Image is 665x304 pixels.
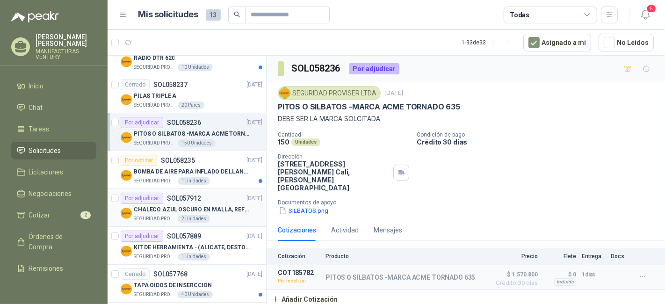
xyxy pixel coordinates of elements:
[153,81,188,88] p: SOL058237
[491,280,538,286] span: Crédito 30 días
[599,34,654,51] button: No Leídos
[178,139,216,147] div: 150 Unidades
[543,253,576,260] p: Flete
[121,268,150,280] div: Cerrado
[121,246,132,257] img: Company Logo
[278,86,381,100] div: SEGURIDAD PROVISER LTDA
[554,278,576,286] div: Incluido
[134,253,176,261] p: SEGURIDAD PROVISER LTDA
[246,156,262,165] p: [DATE]
[121,231,163,242] div: Por adjudicar
[36,49,96,60] p: MANUFACTURAS VENTURY
[291,61,341,76] h3: SOL058236
[161,157,195,164] p: SOL058235
[462,35,516,50] div: 1 - 33 de 33
[278,199,661,206] p: Documentos de apoyo
[134,54,174,63] p: RADIO DTR 620
[121,56,132,67] img: Company Logo
[29,81,44,91] span: Inicio
[278,131,409,138] p: Cantidad
[11,120,96,138] a: Tareas
[134,167,250,176] p: BOMBA DE AIRE PARA INFLADO DE LLANTAS DE BICICLETA
[121,79,150,90] div: Cerrado
[246,80,262,89] p: [DATE]
[611,253,629,260] p: Docs
[108,37,266,75] a: Por cotizarSOL058248[DATE] Company LogoRADIO DTR 620SEGURIDAD PROVISER LTDA10 Unidades
[417,131,661,138] p: Condición de pago
[121,208,132,219] img: Company Logo
[29,210,51,220] span: Cotizar
[29,102,43,113] span: Chat
[278,225,316,235] div: Cotizaciones
[29,167,64,177] span: Licitaciones
[11,260,96,277] a: Remisiones
[280,88,290,98] img: Company Logo
[108,151,266,189] a: Por cotizarSOL058235[DATE] Company LogoBOMBA DE AIRE PARA INFLADO DE LLANTAS DE BICICLETASEGURIDA...
[278,114,654,124] p: DEBE SER LA MARCA SOLCITADA
[178,64,213,71] div: 10 Unidades
[29,124,50,134] span: Tareas
[138,8,198,22] h1: Mis solicitudes
[246,232,262,241] p: [DATE]
[246,194,262,203] p: [DATE]
[108,265,266,303] a: CerradoSOL057768[DATE] Company LogoTAPA OIDOS DE INSERCCIONSEGURIDAD PROVISER LTDA40 Unidades
[325,274,475,281] p: PITOS O SILBATOS -MARCA ACME TORNADO 635
[134,281,212,290] p: TAPA OIDOS DE INSERCCION
[646,4,657,13] span: 5
[325,253,485,260] p: Producto
[11,99,96,116] a: Chat
[246,270,262,279] p: [DATE]
[134,101,176,109] p: SEGURIDAD PROVISER LTDA
[121,283,132,295] img: Company Logo
[134,291,176,298] p: SEGURIDAD PROVISER LTDA
[178,215,210,223] div: 2 Unidades
[11,281,96,299] a: Configuración
[11,142,96,159] a: Solicitudes
[278,276,320,286] p: Por recotizar
[121,132,132,143] img: Company Logo
[167,119,201,126] p: SOL058236
[278,138,289,146] p: 150
[29,263,64,274] span: Remisiones
[167,233,201,239] p: SOL057889
[417,138,661,146] p: Crédito 30 días
[278,102,460,112] p: PITOS O SILBATOS -MARCA ACME TORNADO 635
[543,269,576,280] p: $ 0
[36,34,96,47] p: [PERSON_NAME] [PERSON_NAME]
[582,253,605,260] p: Entrega
[134,243,250,252] p: KIT DE HERRAMIENTA - (ALICATE, DESTORNILLADOR,LLAVE DE EXPANSION, CRUCETA,LLAVE FIJA)
[108,113,266,151] a: Por adjudicarSOL058236[DATE] Company LogoPITOS O SILBATOS -MARCA ACME TORNADO 635SEGURIDAD PROVIS...
[491,269,538,280] span: $ 1.570.800
[153,271,188,277] p: SOL057768
[11,185,96,203] a: Negociaciones
[637,7,654,23] button: 5
[178,177,210,185] div: 1 Unidades
[121,155,157,166] div: Por cotizar
[134,139,176,147] p: SEGURIDAD PROVISER LTDA
[121,193,163,204] div: Por adjudicar
[206,9,221,21] span: 13
[349,63,399,74] div: Por adjudicar
[108,227,266,265] a: Por adjudicarSOL057889[DATE] Company LogoKIT DE HERRAMIENTA - (ALICATE, DESTORNILLADOR,LLAVE DE E...
[278,269,320,276] p: COT185782
[134,64,176,71] p: SEGURIDAD PROVISER LTDA
[178,291,213,298] div: 40 Unidades
[29,188,72,199] span: Negociaciones
[134,130,250,138] p: PITOS O SILBATOS -MARCA ACME TORNADO 635
[108,189,266,227] a: Por adjudicarSOL057912[DATE] Company LogoCHALECO AZUL OSCURO EN MALLA, REFLECTIVOSEGURIDAD PROVIS...
[278,253,320,260] p: Cotización
[134,205,250,214] p: CHALECO AZUL OSCURO EN MALLA, REFLECTIVO
[134,215,176,223] p: SEGURIDAD PROVISER LTDA
[134,177,176,185] p: SEGURIDAD PROVISER LTDA
[491,253,538,260] p: Precio
[11,77,96,95] a: Inicio
[582,269,605,280] p: 1 días
[278,206,329,216] button: SILBATOS.png
[11,11,59,22] img: Logo peakr
[11,228,96,256] a: Órdenes de Compra
[178,101,204,109] div: 20 Pares
[80,211,91,219] span: 2
[374,225,402,235] div: Mensajes
[331,225,359,235] div: Actividad
[278,160,390,192] p: [STREET_ADDRESS][PERSON_NAME] Cali , [PERSON_NAME][GEOGRAPHIC_DATA]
